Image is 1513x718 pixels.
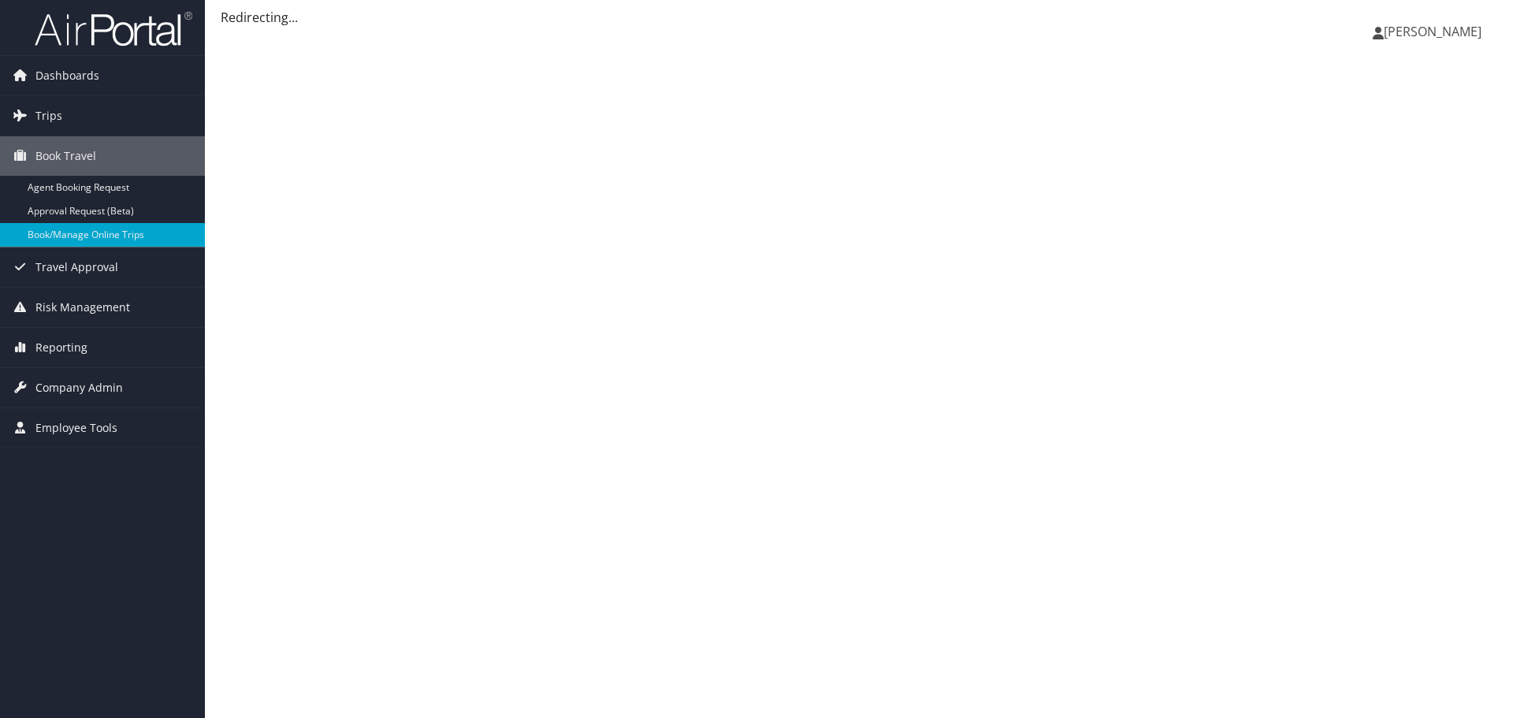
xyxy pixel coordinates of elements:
[35,136,96,176] span: Book Travel
[1373,8,1497,55] a: [PERSON_NAME]
[35,247,118,287] span: Travel Approval
[35,10,192,47] img: airportal-logo.png
[35,368,123,407] span: Company Admin
[1384,23,1481,40] span: [PERSON_NAME]
[35,408,117,448] span: Employee Tools
[35,96,62,136] span: Trips
[35,288,130,327] span: Risk Management
[35,328,87,367] span: Reporting
[221,8,1497,27] div: Redirecting...
[35,56,99,95] span: Dashboards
